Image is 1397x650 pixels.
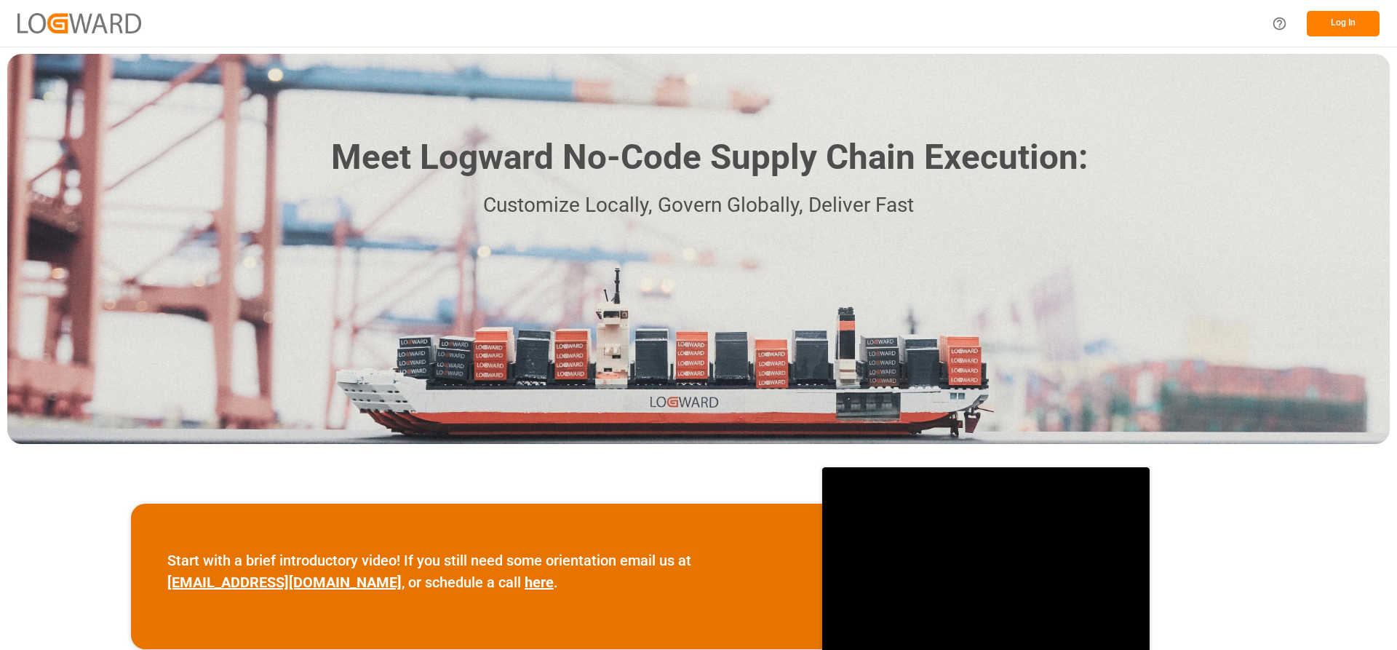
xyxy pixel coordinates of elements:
[1263,7,1296,40] button: Help Center
[17,13,141,33] img: Logward_new_orange.png
[309,189,1088,222] p: Customize Locally, Govern Globally, Deliver Fast
[331,132,1088,183] h1: Meet Logward No-Code Supply Chain Execution:
[525,574,554,591] a: here
[1307,11,1380,36] button: Log In
[167,550,786,593] p: Start with a brief introductory video! If you still need some orientation email us at , or schedu...
[167,574,402,591] a: [EMAIL_ADDRESS][DOMAIN_NAME]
